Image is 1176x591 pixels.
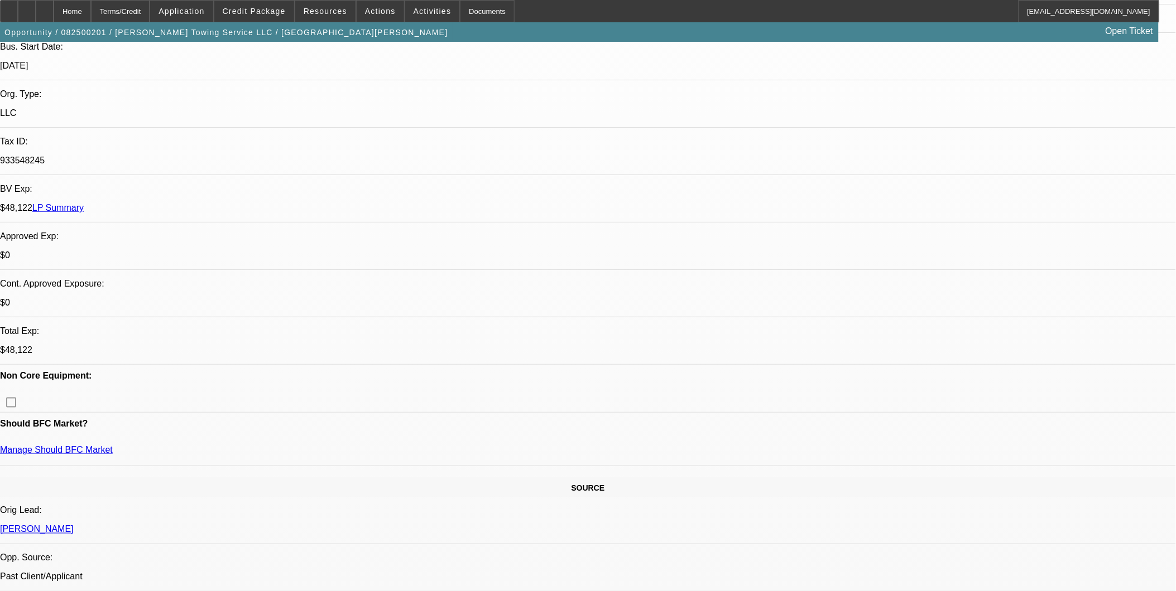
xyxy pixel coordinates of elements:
a: LP Summary [32,203,84,212]
button: Application [150,1,213,22]
a: Open Ticket [1101,22,1158,41]
span: Opportunity / 082500201 / [PERSON_NAME] Towing Service LLC / [GEOGRAPHIC_DATA][PERSON_NAME] [4,28,448,37]
button: Actions [357,1,404,22]
button: Resources [295,1,356,22]
span: Actions [365,7,396,16]
button: Credit Package [214,1,294,22]
span: Credit Package [223,7,286,16]
span: Application [159,7,204,16]
span: SOURCE [572,483,605,492]
span: Resources [304,7,347,16]
button: Activities [405,1,460,22]
span: Activities [414,7,452,16]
